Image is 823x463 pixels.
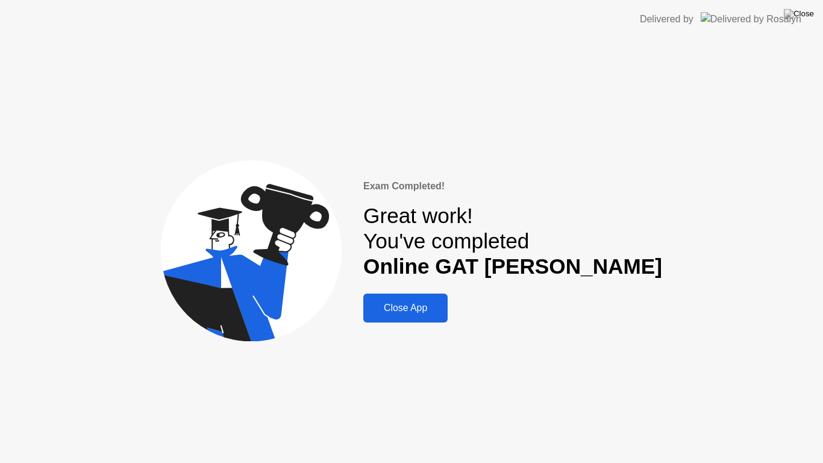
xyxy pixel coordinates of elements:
b: Online GAT [PERSON_NAME] [363,254,662,278]
button: Close App [363,294,448,323]
div: Delivered by [640,12,693,27]
img: Close [784,9,814,19]
div: Close App [367,303,444,313]
div: Great work! You've completed [363,203,662,280]
div: Exam Completed! [363,179,662,194]
img: Delivered by Rosalyn [701,12,801,26]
